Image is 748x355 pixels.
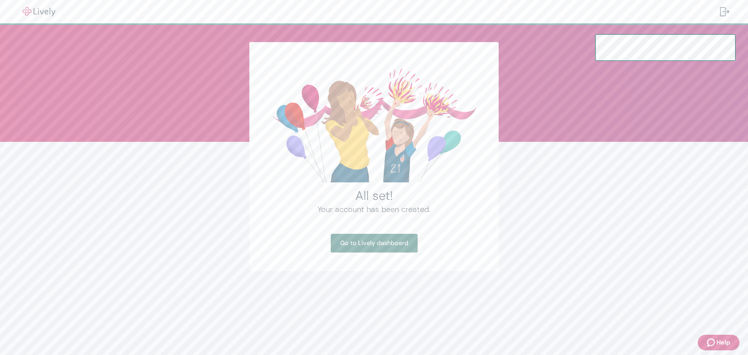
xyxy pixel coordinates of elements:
[714,2,736,21] button: Log out
[268,188,480,203] h2: All set!
[17,7,61,16] img: Lively
[716,338,730,347] span: Help
[268,203,480,215] h4: Your account has been created.
[698,335,739,350] button: Zendesk support iconHelp
[331,234,418,253] a: Go to Lively dashboard
[707,338,716,347] svg: Zendesk support icon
